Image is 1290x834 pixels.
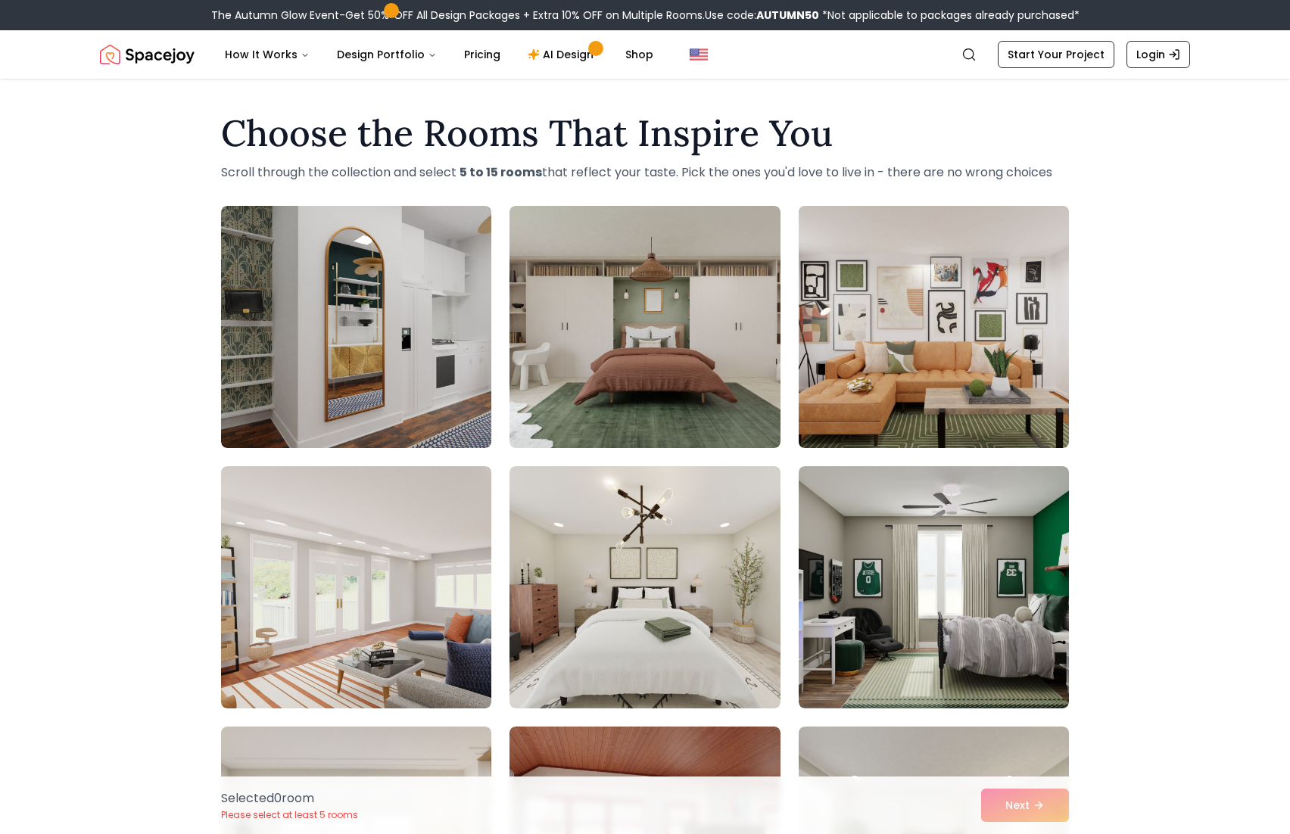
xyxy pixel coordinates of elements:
img: Room room-5 [509,466,780,708]
a: Shop [613,39,665,70]
img: Room room-4 [221,466,491,708]
button: How It Works [213,39,322,70]
nav: Main [213,39,665,70]
img: Room room-3 [792,200,1076,454]
b: AUTUMN50 [756,8,819,23]
h1: Choose the Rooms That Inspire You [221,115,1069,151]
img: Room room-2 [509,206,780,448]
a: Pricing [452,39,513,70]
img: Spacejoy Logo [100,39,195,70]
nav: Global [100,30,1190,79]
p: Scroll through the collection and select that reflect your taste. Pick the ones you'd love to liv... [221,163,1069,182]
div: The Autumn Glow Event-Get 50% OFF All Design Packages + Extra 10% OFF on Multiple Rooms. [211,8,1080,23]
img: Room room-1 [221,206,491,448]
a: AI Design [516,39,610,70]
p: Selected 0 room [221,789,358,808]
img: Room room-6 [799,466,1069,708]
a: Login [1126,41,1190,68]
a: Spacejoy [100,39,195,70]
span: Use code: [705,8,819,23]
p: Please select at least 5 rooms [221,809,358,821]
strong: 5 to 15 rooms [460,163,542,181]
img: United States [690,45,708,64]
button: Design Portfolio [325,39,449,70]
a: Start Your Project [998,41,1114,68]
span: *Not applicable to packages already purchased* [819,8,1080,23]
